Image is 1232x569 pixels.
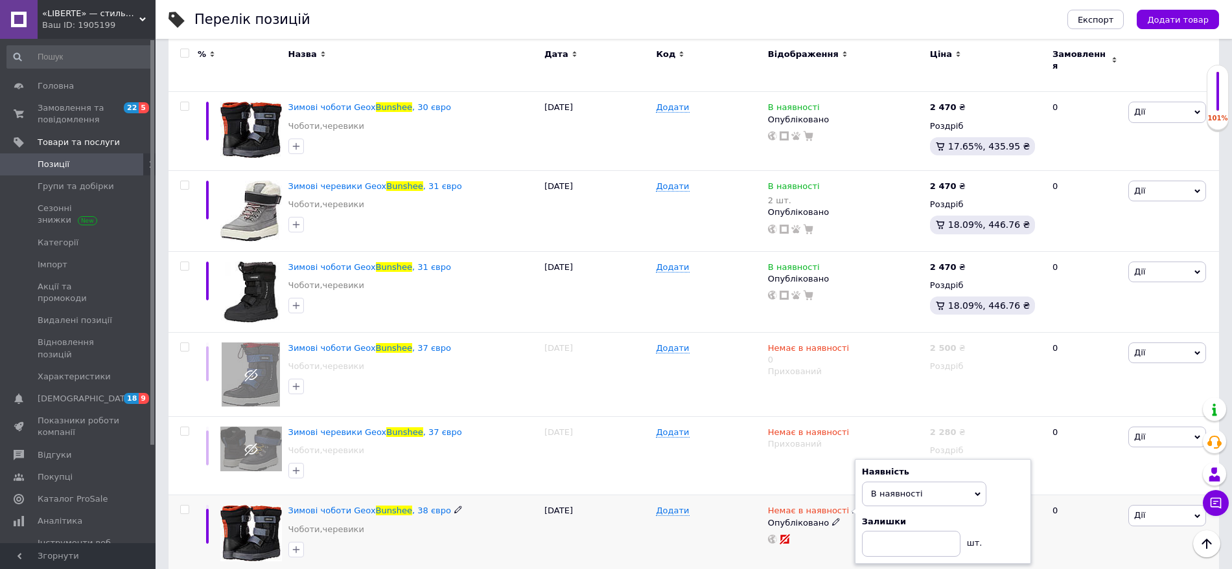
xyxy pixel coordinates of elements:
a: Зимові чоботи GeoxBunshee, 30 євро [288,102,451,112]
span: Дата [544,49,568,60]
span: [DEMOGRAPHIC_DATA] [38,393,134,405]
a: Чоботи,черевики [288,445,364,456]
span: , 38 євро [412,506,451,515]
span: Позиції [38,159,69,170]
span: 22 [124,102,139,113]
span: Код [656,49,675,60]
a: Зимові чоботи GeoxBunshee, 38 євро [288,506,451,515]
span: В наявності [768,181,820,195]
button: Експорт [1067,10,1124,29]
span: Додати товар [1147,15,1209,25]
span: 18.09%, 446.76 ₴ [948,300,1030,311]
span: Видалені позиції [38,315,112,326]
span: Додати [656,262,689,273]
div: ₴ [930,262,966,273]
span: Сезонні знижки [38,203,120,226]
span: Додати [656,102,689,113]
img: Зимові чоботи Geox Bunshee, 37 євро [222,342,280,407]
span: Bunshee [386,181,423,191]
span: Дії [1134,510,1145,520]
span: Bunshee [376,102,412,112]
div: 2 шт. [768,195,820,205]
div: Роздріб [930,361,1041,372]
span: Дії [1134,267,1145,276]
span: Bunshee [376,506,412,515]
span: Покупці [38,471,73,483]
button: Чат з покупцем [1203,490,1229,516]
span: % [198,49,206,60]
div: [DATE] [541,92,653,171]
span: Зимові чоботи Geox [288,506,376,515]
a: Зимові черевики GeoxBunshee, 37 євро [288,427,462,437]
div: [DATE] [541,417,653,495]
span: 5 [139,102,149,113]
span: , 31 євро [423,181,462,191]
span: Немає в наявності [768,427,849,441]
span: Групи та добірки [38,181,114,192]
span: В наявності [871,489,923,498]
div: Прихований [768,438,924,450]
div: шт. [960,531,986,549]
span: Ціна [930,49,952,60]
span: Зимові черевики Geox [288,181,387,191]
span: Зимові чоботи Geox [288,102,376,112]
span: Каталог ProSale [38,493,108,505]
div: 0 [1045,333,1125,417]
div: ₴ [930,102,966,113]
a: Зимові чоботи GeoxBunshee, 37 євро [288,343,451,353]
a: Зимові черевики GeoxBunshee, 31 євро [288,181,462,191]
img: Зимові чоботи Geox Bunshee, 31 євро [220,262,282,323]
button: Наверх [1193,530,1220,557]
input: Пошук [6,45,153,69]
span: Зимові чоботи Geox [288,343,376,353]
div: Залишки [862,516,1024,528]
span: 18.09%, 446.76 ₴ [948,219,1030,230]
span: Акції та промокоди [38,281,120,304]
span: 18 [124,393,139,404]
div: ₴ [930,427,966,438]
span: Категорії [38,237,78,249]
div: Прихований [768,366,924,377]
div: Опубліковано [768,206,924,218]
img: Зимові чоботи Geox Bunshee, 30 євро [220,102,282,158]
div: Опубліковано [768,273,924,285]
b: 2 470 [930,181,957,191]
div: Опубліковано [768,114,924,126]
span: Додати [656,506,689,516]
span: Відновлення позицій [38,337,120,360]
a: Чоботи,черевики [288,361,364,372]
div: 0 [1045,251,1125,333]
div: 0 [1045,417,1125,495]
span: Замовлення та повідомлення [38,102,120,126]
span: Товари та послуги [38,137,120,148]
span: Зимові черевики Geox [288,427,387,437]
span: Дії [1134,107,1145,117]
b: 2 280 [930,427,957,437]
span: Дії [1134,186,1145,195]
span: В наявності [768,262,820,276]
span: Аналітика [38,515,82,527]
a: Чоботи,черевики [288,120,364,132]
span: Головна [38,80,74,92]
img: Зимові черевики Geox Bunshee, 31 євро [220,181,282,241]
span: Назва [288,49,317,60]
div: ₴ [930,342,966,354]
a: Чоботи,черевики [288,199,364,210]
b: 2 470 [930,102,957,112]
span: Bunshee [386,427,423,437]
b: 2 500 [930,343,957,353]
span: Немає в наявності [768,343,849,357]
div: Ваш ID: 1905199 [42,19,156,31]
span: Bunshee [376,343,412,353]
span: 17.65%, 435.95 ₴ [948,141,1030,151]
button: Додати товар [1137,10,1219,29]
span: , 30 євро [412,102,451,112]
div: 0 [1045,92,1125,171]
span: Показники роботи компанії [38,415,120,438]
div: Перелік позицій [194,13,310,27]
span: Дії [1134,348,1145,357]
div: Роздріб [930,199,1041,210]
div: Роздріб [930,120,1041,132]
span: , 37 євро [423,427,462,437]
div: Роздріб [930,280,1041,291]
